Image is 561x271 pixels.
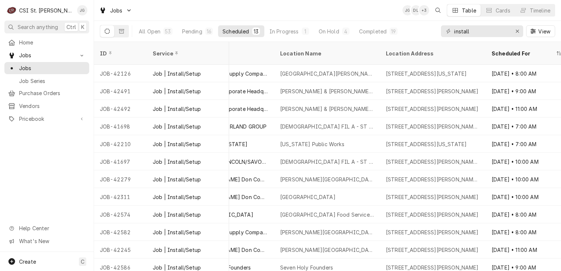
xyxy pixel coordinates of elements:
[411,5,421,15] div: David Lindsey's Avatar
[386,70,467,77] div: [STREET_ADDRESS][US_STATE]
[94,170,147,188] div: JOB-42279
[492,50,555,57] div: Scheduled For
[386,140,467,148] div: [STREET_ADDRESS][US_STATE]
[19,64,86,72] span: Jobs
[386,123,480,130] div: [STREET_ADDRESS][PERSON_NAME][PERSON_NAME]
[280,140,344,148] div: [US_STATE] Public Works
[344,28,348,35] div: 4
[100,50,140,57] div: ID
[280,87,374,95] div: [PERSON_NAME] & [PERSON_NAME] #2272 [GEOGRAPHIC_DATA]
[94,241,147,259] div: JOB-42245
[419,5,429,15] div: + 3
[537,28,552,35] span: View
[280,70,374,77] div: [GEOGRAPHIC_DATA][PERSON_NAME]
[153,87,201,95] div: Job | Install/Setup
[94,188,147,206] div: JOB-42311
[198,105,268,113] div: Tech 24 Corporate Headquarters
[77,5,87,15] div: JG
[153,123,201,130] div: Job | Install/Setup
[19,39,86,46] span: Home
[94,135,147,153] div: JOB-42210
[391,28,396,35] div: 19
[165,28,171,35] div: 53
[386,87,479,95] div: [STREET_ADDRESS][PERSON_NAME]
[462,7,476,14] div: Table
[4,62,89,74] a: Jobs
[402,5,413,15] div: Jeff George's Avatar
[386,105,479,113] div: [STREET_ADDRESS][PERSON_NAME]
[81,258,84,265] span: C
[153,228,201,236] div: Job | Install/Setup
[4,49,89,61] a: Go to Jobs
[19,237,85,245] span: What's New
[94,153,147,170] div: JOB-41697
[254,28,258,35] div: 13
[280,123,374,130] div: [DEMOGRAPHIC_DATA] FIL A - ST [PERSON_NAME]
[153,211,201,218] div: Job | Install/Setup
[153,158,201,166] div: Job | Install/Setup
[386,193,479,201] div: [STREET_ADDRESS][PERSON_NAME]
[19,259,36,265] span: Create
[19,77,86,85] span: Job Series
[526,25,555,37] button: View
[153,105,201,113] div: Job | Install/Setup
[182,28,202,35] div: Pending
[4,87,89,99] a: Purchase Orders
[153,140,201,148] div: Job | Install/Setup
[153,193,201,201] div: Job | Install/Setup
[319,28,339,35] div: On Hold
[153,176,201,183] div: Job | Install/Setup
[359,28,387,35] div: Completed
[18,23,58,31] span: Search anything
[4,75,89,87] a: Job Series
[454,25,509,37] input: Keyword search
[386,176,480,183] div: [STREET_ADDRESS][PERSON_NAME][PERSON_NAME]
[81,23,84,31] span: K
[153,246,201,254] div: Job | Install/Setup
[198,228,268,236] div: Ford Hotel Supply Company
[153,70,201,77] div: Job | Install/Setup
[94,100,147,118] div: JOB-42492
[280,105,374,113] div: [PERSON_NAME] & [PERSON_NAME] #2272 [GEOGRAPHIC_DATA]
[402,5,413,15] div: JG
[4,235,89,247] a: Go to What's New
[4,100,89,112] a: Vendors
[66,23,76,31] span: Ctrl
[153,50,222,57] div: Service
[94,223,147,241] div: JOB-42582
[530,7,550,14] div: Timeline
[386,246,479,254] div: [STREET_ADDRESS][PERSON_NAME]
[280,211,374,218] div: [GEOGRAPHIC_DATA] Food Service Dept
[511,25,523,37] button: Erase input
[198,87,268,95] div: Tech 24 Corporate Headquarters
[198,50,267,57] div: Client
[110,7,123,14] span: Jobs
[19,51,75,59] span: Jobs
[4,21,89,33] button: Search anythingCtrlK
[19,224,85,232] span: Help Center
[496,7,510,14] div: Cards
[198,123,267,130] div: WELBILT GARLAND GROUP
[432,4,444,16] button: Open search
[19,102,86,110] span: Vendors
[280,228,374,236] div: [PERSON_NAME][GEOGRAPHIC_DATA]
[19,89,86,97] span: Purchase Orders
[280,193,336,201] div: [GEOGRAPHIC_DATA]
[94,118,147,135] div: JOB-41698
[198,176,268,183] div: [PERSON_NAME] Don Company
[280,176,374,183] div: [PERSON_NAME][GEOGRAPHIC_DATA]
[207,28,211,35] div: 16
[94,206,147,223] div: JOB-42574
[7,5,17,15] div: CSI St. Louis's Avatar
[7,5,17,15] div: C
[19,115,75,123] span: Pricebook
[198,70,268,77] div: Ford Hotel Supply Company
[4,36,89,48] a: Home
[411,5,421,15] div: DL
[19,7,73,14] div: CSI St. [PERSON_NAME]
[96,4,135,17] a: Go to Jobs
[386,211,479,218] div: [STREET_ADDRESS][PERSON_NAME]
[269,28,299,35] div: In Progress
[139,28,160,35] div: All Open
[280,158,374,166] div: [DEMOGRAPHIC_DATA] FIL A - ST [PERSON_NAME]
